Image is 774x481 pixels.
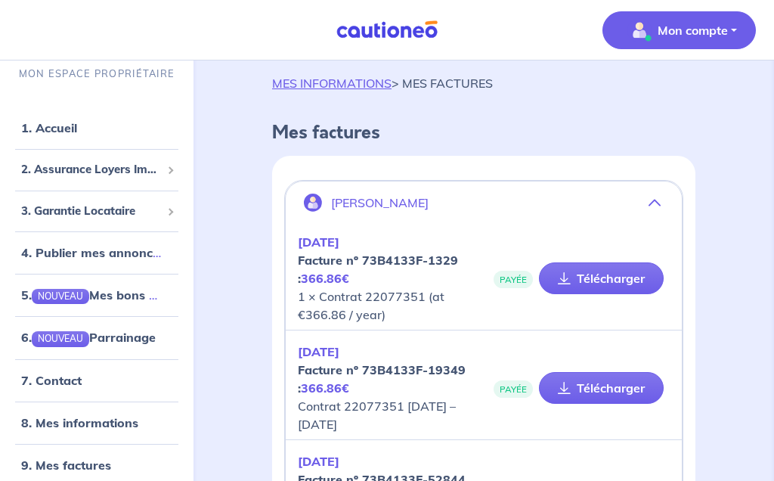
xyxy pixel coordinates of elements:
[6,113,187,143] div: 1. Accueil
[286,185,682,221] button: [PERSON_NAME]
[272,74,493,92] p: > MES FACTURES
[298,362,466,396] strong: Facture nº 73B4133F-19349 :
[21,372,82,387] a: 7. Contact
[298,343,481,433] p: Contrat 22077351 [DATE] – [DATE]
[21,287,181,303] a: 5.NOUVEAUMes bons plans
[330,20,444,39] img: Cautioneo
[21,414,138,430] a: 8. Mes informations
[19,67,175,81] p: MON ESPACE PROPRIÉTAIRE
[6,155,187,185] div: 2. Assurance Loyers Impayés
[298,234,339,250] em: [DATE]
[298,233,481,324] p: 1 × Contrat 22077351 (at €366.86 / year)
[301,271,349,286] em: 366.86€
[298,344,339,359] em: [DATE]
[21,245,166,260] a: 4. Publier mes annonces
[21,457,111,472] a: 9. Mes factures
[331,196,429,210] p: [PERSON_NAME]
[21,161,161,178] span: 2. Assurance Loyers Impayés
[658,21,728,39] p: Mon compte
[21,330,156,345] a: 6.NOUVEAUParrainage
[6,449,187,479] div: 9. Mes factures
[6,407,187,437] div: 8. Mes informations
[6,280,187,310] div: 5.NOUVEAUMes bons plans
[272,76,392,91] a: MES INFORMATIONS
[627,18,652,42] img: illu_account_valid_menu.svg
[539,262,664,294] a: Télécharger
[6,322,187,352] div: 6.NOUVEAUParrainage
[21,202,161,219] span: 3. Garantie Locataire
[272,123,695,144] h4: Mes factures
[304,194,322,212] img: illu_account.svg
[21,120,77,135] a: 1. Accueil
[494,271,533,288] span: PAYÉE
[298,253,458,286] strong: Facture nº 73B4133F-1329 :
[6,196,187,225] div: 3. Garantie Locataire
[6,237,187,268] div: 4. Publier mes annonces
[301,380,349,396] em: 366.86€
[298,454,339,469] em: [DATE]
[6,365,187,395] div: 7. Contact
[494,380,533,398] span: PAYÉE
[602,11,756,49] button: illu_account_valid_menu.svgMon compte
[539,372,664,404] a: Télécharger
